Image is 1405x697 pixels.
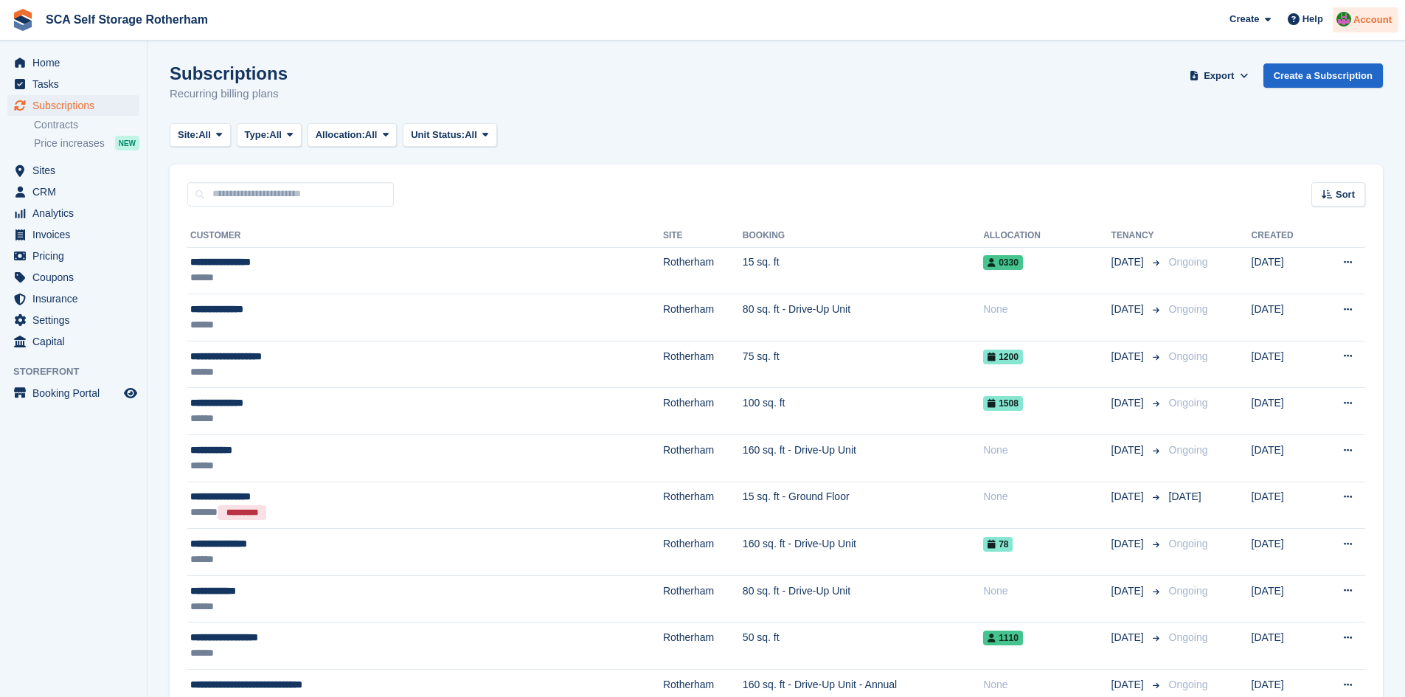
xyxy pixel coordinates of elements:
th: Tenancy [1111,224,1163,248]
span: All [465,128,477,142]
span: Sites [32,160,121,181]
a: menu [7,203,139,223]
span: CRM [32,181,121,202]
span: Capital [32,331,121,352]
span: Unit Status: [411,128,465,142]
span: Account [1353,13,1392,27]
td: Rotherham [663,575,743,623]
td: [DATE] [1252,435,1317,482]
div: None [983,489,1111,504]
span: Type: [245,128,270,142]
span: [DATE] [1111,302,1147,317]
h1: Subscriptions [170,63,288,83]
td: [DATE] [1252,247,1317,294]
span: Allocation: [316,128,365,142]
span: [DATE] [1111,630,1147,645]
a: Contracts [34,118,139,132]
a: menu [7,246,139,266]
img: stora-icon-8386f47178a22dfd0bd8f6a31ec36ba5ce8667c1dd55bd0f319d3a0aa187defe.svg [12,9,34,31]
span: [DATE] [1111,583,1147,599]
button: Type: All [237,123,302,148]
span: Ongoing [1169,444,1208,456]
td: 75 sq. ft [743,341,983,388]
span: Ongoing [1169,350,1208,362]
button: Allocation: All [308,123,398,148]
span: Ongoing [1169,679,1208,690]
span: Ongoing [1169,585,1208,597]
span: All [365,128,378,142]
td: Rotherham [663,294,743,341]
span: All [269,128,282,142]
a: menu [7,74,139,94]
span: Site: [178,128,198,142]
span: Booking Portal [32,383,121,403]
a: menu [7,52,139,73]
td: [DATE] [1252,294,1317,341]
div: None [983,302,1111,317]
span: Insurance [32,288,121,309]
span: Help [1302,12,1323,27]
a: menu [7,224,139,245]
td: 50 sq. ft [743,623,983,670]
td: 15 sq. ft - Ground Floor [743,482,983,529]
span: Settings [32,310,121,330]
button: Unit Status: All [403,123,496,148]
p: Recurring billing plans [170,86,288,103]
td: [DATE] [1252,388,1317,435]
span: [DATE] [1111,254,1147,270]
th: Customer [187,224,663,248]
td: [DATE] [1252,575,1317,623]
div: None [983,443,1111,458]
span: 1110 [983,631,1023,645]
a: menu [7,331,139,352]
span: [DATE] [1111,349,1147,364]
span: Ongoing [1169,538,1208,549]
td: 80 sq. ft - Drive-Up Unit [743,575,983,623]
span: All [198,128,211,142]
span: [DATE] [1111,677,1147,693]
span: Export [1204,69,1234,83]
a: menu [7,95,139,116]
button: Site: All [170,123,231,148]
span: 78 [983,537,1013,552]
a: menu [7,310,139,330]
span: Ongoing [1169,631,1208,643]
a: menu [7,160,139,181]
span: [DATE] [1111,395,1147,411]
td: [DATE] [1252,482,1317,529]
td: [DATE] [1252,341,1317,388]
td: 100 sq. ft [743,388,983,435]
span: Ongoing [1169,397,1208,409]
span: Invoices [32,224,121,245]
a: menu [7,181,139,202]
span: Ongoing [1169,256,1208,268]
span: Storefront [13,364,147,379]
td: Rotherham [663,388,743,435]
span: Analytics [32,203,121,223]
span: 1200 [983,350,1023,364]
a: menu [7,383,139,403]
td: Rotherham [663,482,743,529]
td: 80 sq. ft - Drive-Up Unit [743,294,983,341]
span: Pricing [32,246,121,266]
th: Booking [743,224,983,248]
span: Sort [1336,187,1355,202]
span: [DATE] [1111,489,1147,504]
span: Tasks [32,74,121,94]
td: 15 sq. ft [743,247,983,294]
div: None [983,583,1111,599]
a: menu [7,267,139,288]
span: [DATE] [1111,536,1147,552]
span: [DATE] [1111,443,1147,458]
span: Home [32,52,121,73]
button: Export [1187,63,1252,88]
a: SCA Self Storage Rotherham [40,7,214,32]
th: Created [1252,224,1317,248]
div: None [983,677,1111,693]
span: Create [1229,12,1259,27]
td: Rotherham [663,435,743,482]
th: Site [663,224,743,248]
a: menu [7,288,139,309]
td: Rotherham [663,247,743,294]
div: NEW [115,136,139,150]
